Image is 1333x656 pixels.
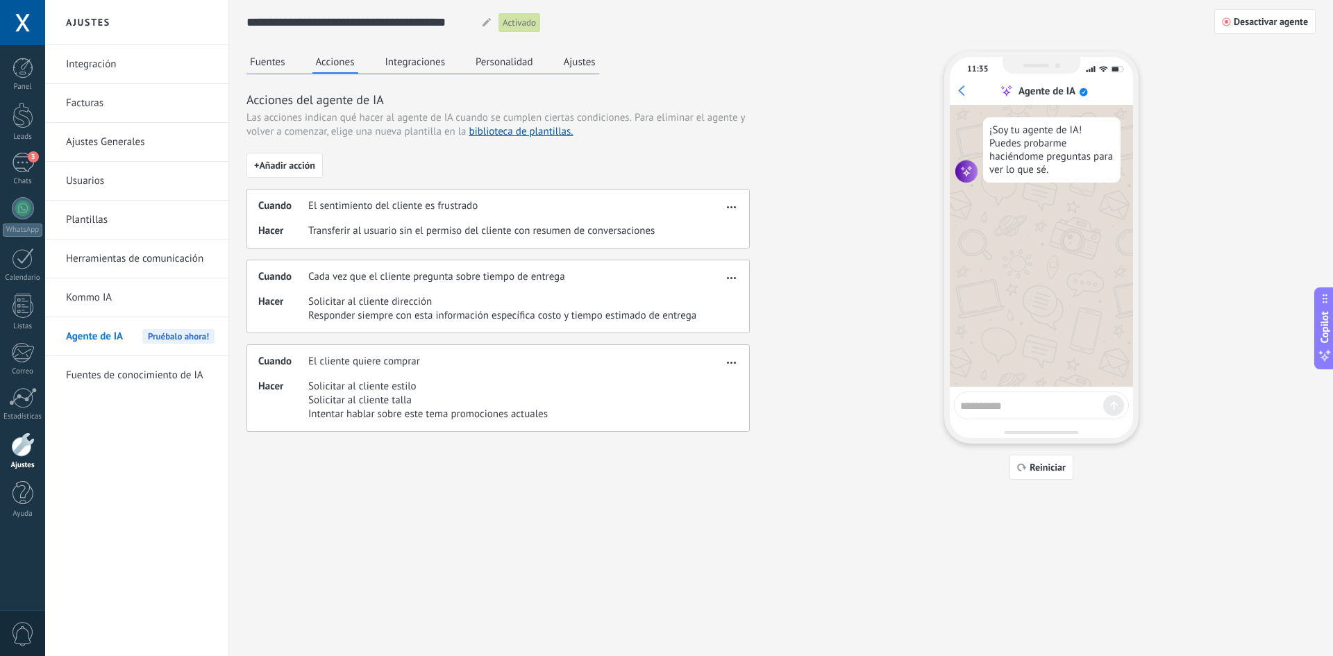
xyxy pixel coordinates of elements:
[308,394,548,407] span: Solicitar al cliente talla
[66,317,215,356] a: Agente de IAPruébalo ahora!
[246,51,289,72] button: Fuentes
[45,84,228,123] li: Facturas
[66,239,215,278] a: Herramientas de comunicación
[246,91,750,108] h3: Acciones del agente de IA
[955,160,978,183] img: agent icon
[1018,85,1075,98] div: Agente de IA
[308,199,478,213] span: El sentimiento del cliente es frustrado
[45,123,228,162] li: Ajustes Generales
[246,111,632,125] span: Las acciones indican qué hacer al agente de IA cuando se cumplen ciertas condiciones.
[66,201,215,239] a: Plantillas
[45,317,228,356] li: Agente de IA
[258,224,308,238] span: Hacer
[503,16,536,30] span: Activado
[983,117,1121,183] div: ¡Soy tu agente de IA! Puedes probarme haciéndome preguntas para ver lo que sé.
[312,51,358,74] button: Acciones
[967,64,988,74] div: 11:35
[246,111,745,138] span: Para eliminar el agente y volver a comenzar, elige una nueva plantilla en la
[45,201,228,239] li: Plantillas
[469,125,573,138] a: biblioteca de plantillas.
[1009,455,1073,480] button: Reiniciar
[28,151,39,162] span: 3
[66,356,215,395] a: Fuentes de conocimiento de IA
[1318,311,1332,343] span: Copilot
[45,45,228,84] li: Integración
[66,45,215,84] a: Integración
[308,309,696,323] span: Responder siempre con esta información específica costo y tiempo estimado de entrega
[45,239,228,278] li: Herramientas de comunicación
[3,510,43,519] div: Ayuda
[258,199,308,213] span: Cuando
[258,295,308,323] span: Hacer
[3,83,43,92] div: Panel
[382,51,449,72] button: Integraciones
[560,51,599,72] button: Ajustes
[66,278,215,317] a: Kommo IA
[258,355,308,369] span: Cuando
[258,270,308,284] span: Cuando
[308,355,420,369] span: El cliente quiere comprar
[308,380,548,394] span: Solicitar al cliente estilo
[3,274,43,283] div: Calendario
[308,224,655,238] span: Transferir al usuario sin el permiso del cliente con resumen de conversaciones
[3,461,43,470] div: Ajustes
[246,153,323,178] button: +Añadir acción
[66,162,215,201] a: Usuarios
[3,133,43,142] div: Leads
[66,123,215,162] a: Ajustes Generales
[254,160,315,170] span: + Añadir acción
[1234,17,1308,26] span: Desactivar agente
[142,329,215,344] span: Pruébalo ahora!
[66,84,215,123] a: Facturas
[308,407,548,421] span: Intentar hablar sobre este tema promociones actuales
[3,367,43,376] div: Correo
[308,295,696,309] span: Solicitar al cliente dirección
[45,278,228,317] li: Kommo IA
[3,412,43,421] div: Estadísticas
[1214,9,1316,34] button: Desactivar agente
[1030,462,1066,472] span: Reiniciar
[45,162,228,201] li: Usuarios
[308,270,565,284] span: Cada vez que el cliente pregunta sobre tiempo de entrega
[472,51,537,72] button: Personalidad
[66,317,123,356] span: Agente de IA
[3,322,43,331] div: Listas
[3,224,42,237] div: WhatsApp
[3,177,43,186] div: Chats
[258,380,308,421] span: Hacer
[45,356,228,394] li: Fuentes de conocimiento de IA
